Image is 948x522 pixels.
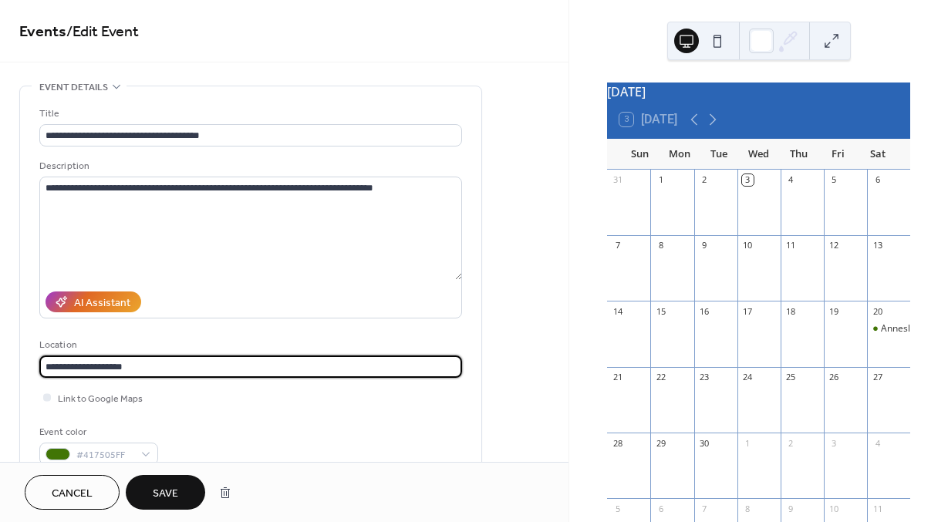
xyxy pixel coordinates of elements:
div: 30 [699,437,710,449]
div: 26 [828,372,840,383]
div: 10 [742,240,754,251]
div: 3 [828,437,840,449]
div: Mon [660,139,700,170]
div: 1 [742,437,754,449]
div: Title [39,106,459,122]
button: Cancel [25,475,120,510]
div: 23 [699,372,710,383]
div: 6 [872,174,883,186]
div: 9 [699,240,710,251]
div: 13 [872,240,883,251]
div: 1 [655,174,666,186]
div: 21 [612,372,623,383]
div: AI Assistant [74,295,130,312]
a: Events [19,17,66,47]
div: Thu [778,139,818,170]
div: Sat [858,139,898,170]
div: Description [39,158,459,174]
div: 2 [699,174,710,186]
div: 29 [655,437,666,449]
div: Anneslie Community Picnic 103rd edition. [867,322,910,335]
div: 17 [742,305,754,317]
span: Cancel [52,486,93,502]
div: 2 [785,437,797,449]
span: / Edit Event [66,17,139,47]
div: Event color [39,424,155,440]
span: Event details [39,79,108,96]
div: 7 [612,240,623,251]
div: 20 [872,305,883,317]
div: 5 [612,503,623,514]
div: 4 [872,437,883,449]
div: 31 [612,174,623,186]
div: 28 [612,437,623,449]
div: 5 [828,174,840,186]
div: Fri [818,139,859,170]
div: 9 [785,503,797,514]
div: 3 [742,174,754,186]
div: 25 [785,372,797,383]
div: 19 [828,305,840,317]
div: 4 [785,174,797,186]
div: [DATE] [607,83,910,101]
button: Save [126,475,205,510]
div: Location [39,337,459,353]
div: 16 [699,305,710,317]
div: 10 [828,503,840,514]
div: 8 [742,503,754,514]
div: 8 [655,240,666,251]
button: AI Assistant [46,291,141,312]
div: 12 [828,240,840,251]
div: 6 [655,503,666,514]
span: Save [153,486,178,502]
div: Sun [619,139,660,170]
div: 11 [872,503,883,514]
div: 11 [785,240,797,251]
div: 22 [655,372,666,383]
div: 15 [655,305,666,317]
div: 27 [872,372,883,383]
div: 18 [785,305,797,317]
div: 24 [742,372,754,383]
div: Wed [739,139,779,170]
div: 7 [699,503,710,514]
div: Tue [699,139,739,170]
span: Link to Google Maps [58,391,143,407]
span: #417505FF [76,447,133,463]
div: 14 [612,305,623,317]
